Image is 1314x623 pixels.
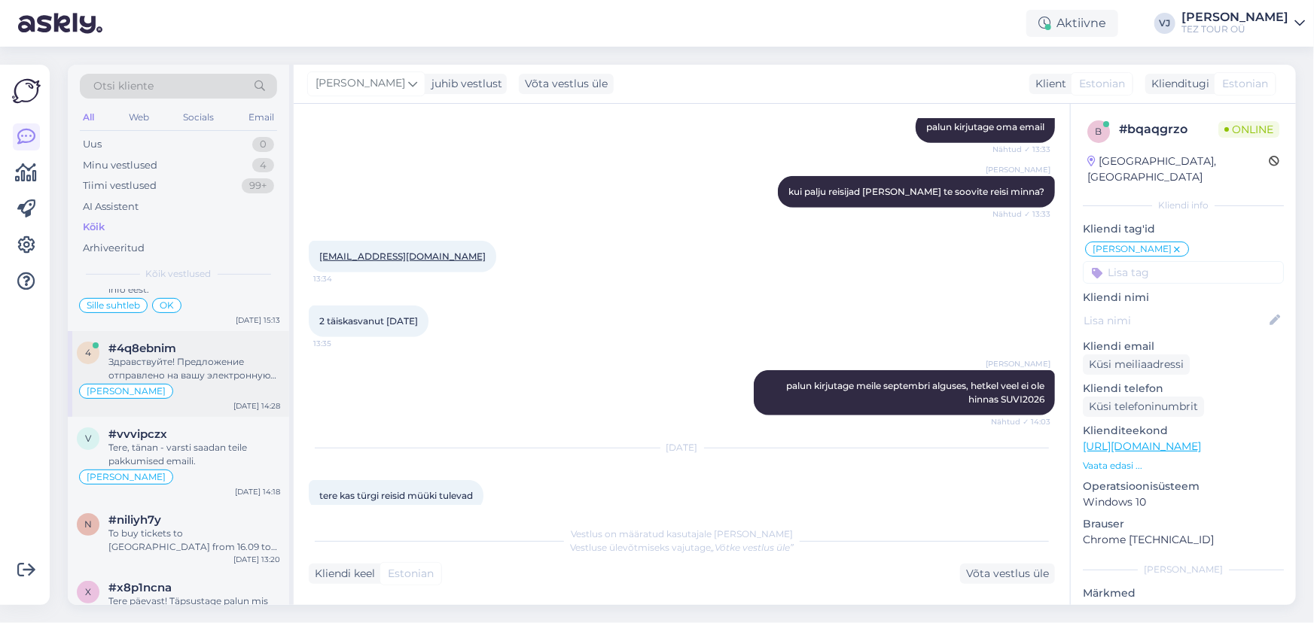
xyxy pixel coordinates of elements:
[1093,245,1172,254] span: [PERSON_NAME]
[313,338,370,349] span: 13:35
[425,76,502,92] div: juhib vestlust
[1083,221,1284,237] p: Kliendi tag'id
[235,486,280,497] div: [DATE] 14:18
[83,220,105,235] div: Kõik
[83,137,102,152] div: Uus
[108,342,176,355] span: #4q8ebnim
[12,77,41,105] img: Askly Logo
[319,315,418,327] span: 2 täiskasvanut [DATE]
[1181,11,1288,23] div: [PERSON_NAME]
[1222,76,1268,92] span: Estonian
[1145,76,1209,92] div: Klienditugi
[83,178,157,193] div: Tiimi vestlused
[83,241,145,256] div: Arhiveeritud
[180,108,217,127] div: Socials
[146,267,212,281] span: Kõik vestlused
[309,441,1055,454] div: [DATE]
[786,380,1047,405] span: palun kirjutage meile septembri alguses, hetkel veel ei ole hinnas SUVI2026
[245,108,277,127] div: Email
[1083,479,1284,494] p: Operatsioonisüsteem
[87,301,140,310] span: Sille suhtleb
[1084,312,1267,329] input: Lisa nimi
[1083,459,1284,473] p: Vaata edasi ...
[108,427,167,441] span: #vvvipczx
[1083,199,1284,212] div: Kliendi info
[1083,354,1190,375] div: Küsi meiliaadressi
[108,355,280,382] div: Здравствуйте! Предложение отправлено на вашу электронную почту. Я жду вашего выбора и деталей ваш...
[571,528,793,539] span: Vestlus on määratud kasutajale [PERSON_NAME]
[1083,381,1284,397] p: Kliendi telefon
[316,75,405,92] span: [PERSON_NAME]
[1083,423,1284,439] p: Klienditeekond
[87,387,166,396] span: [PERSON_NAME]
[85,433,91,444] span: v
[1083,516,1284,532] p: Brauser
[252,158,274,173] div: 4
[236,315,280,326] div: [DATE] 15:13
[388,566,434,582] span: Estonian
[1083,290,1284,305] p: Kliendi nimi
[1083,563,1284,576] div: [PERSON_NAME]
[1154,13,1175,34] div: VJ
[313,273,370,284] span: 13:34
[992,144,1050,155] span: Nähtud ✓ 13:33
[1083,339,1284,354] p: Kliendi email
[84,518,92,530] span: n
[1218,121,1279,138] span: Online
[108,513,161,527] span: #niliyh7y
[992,208,1050,220] span: Nähtud ✓ 13:33
[711,542,794,553] i: „Võtke vestlus üle”
[1119,120,1218,138] div: # bqaqgrzo
[83,158,157,173] div: Minu vestlused
[233,400,280,412] div: [DATE] 14:28
[319,251,486,262] a: [EMAIL_ADDRESS][DOMAIN_NAME]
[252,137,274,152] div: 0
[108,581,172,594] span: #x8p1ncna
[309,566,375,582] div: Kliendi keel
[570,542,794,553] span: Vestluse ülevõtmiseks vajutage
[986,358,1050,369] span: [PERSON_NAME]
[1083,439,1201,453] a: [URL][DOMAIN_NAME]
[788,186,1044,197] span: kui palju reisijad [PERSON_NAME] te soovite reisi minna?
[1026,10,1118,37] div: Aktiivne
[160,301,174,310] span: OK
[1083,585,1284,601] p: Märkmed
[108,527,280,554] div: To buy tickets to [GEOGRAPHIC_DATA] from 16.09 to 23.09, you can check flights and book them on o...
[80,108,97,127] div: All
[242,178,274,193] div: 99+
[87,473,166,482] span: [PERSON_NAME]
[986,164,1050,175] span: [PERSON_NAME]
[233,554,280,565] div: [DATE] 13:20
[126,108,152,127] div: Web
[1083,494,1284,510] p: Windows 10
[85,347,91,358] span: 4
[1083,397,1204,417] div: Küsi telefoninumbrit
[1083,261,1284,284] input: Lisa tag
[1029,76,1066,92] div: Klient
[1087,153,1269,185] div: [GEOGRAPHIC_DATA], [GEOGRAPHIC_DATA]
[519,74,614,94] div: Võta vestlus üle
[1083,532,1284,548] p: Chrome [TECHNICAL_ID]
[319,490,473,501] span: tere kas türgi reisid müüki tulevad
[1079,76,1125,92] span: Estonian
[93,78,154,94] span: Otsi kliente
[960,564,1055,584] div: Võta vestlus üle
[1096,126,1102,137] span: b
[108,594,280,621] div: Tere päevast! Täpsustage palun mis ajavahemik sobib Teile paremini, mitu reisijaid tuleb (kui lap...
[108,441,280,468] div: Tere, tänan - varsti saadan teile pakkumised emaili.
[1181,11,1305,35] a: [PERSON_NAME]TEZ TOUR OÜ
[926,121,1044,132] span: palun kirjutage oma email
[1181,23,1288,35] div: TEZ TOUR OÜ
[85,586,91,597] span: x
[991,416,1050,427] span: Nähtud ✓ 14:03
[83,199,139,214] div: AI Assistent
